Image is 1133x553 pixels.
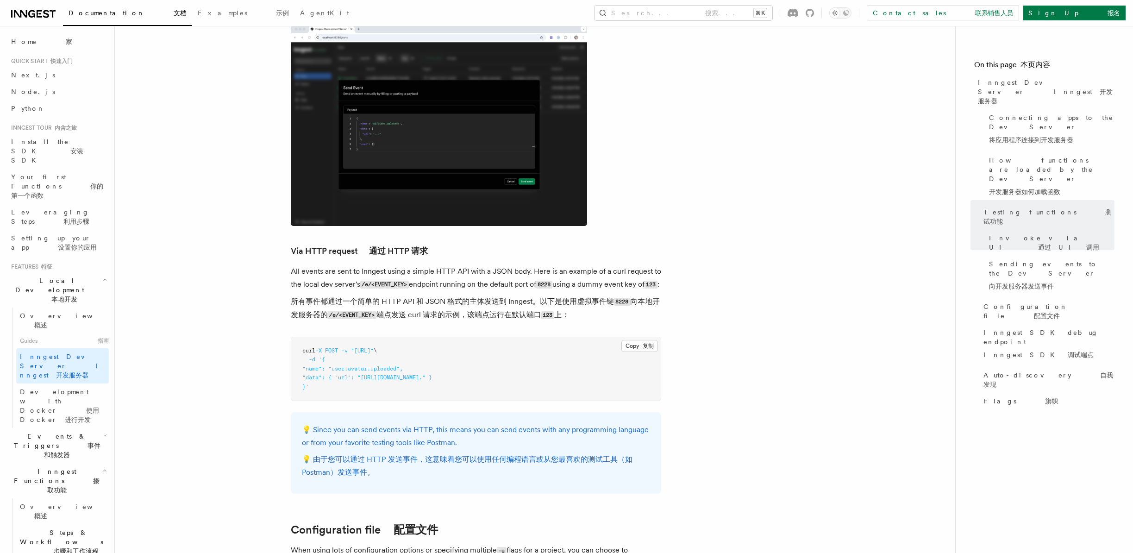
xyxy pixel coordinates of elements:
span: Install the SDK [11,138,83,164]
p: 💡 Since you can send events via HTTP, this means you can send events with any programming languag... [302,423,650,483]
span: "name": "user.avatar.uploaded", [302,365,403,372]
span: "[URL]" [351,347,374,354]
font: 配置文件 [394,523,438,536]
font: 向开发服务器发送事件 [989,283,1054,290]
a: Overview 概述 [16,308,109,333]
a: Python [7,100,109,117]
font: 搜索... [705,9,740,17]
font: 报名 [1108,9,1120,17]
a: Development with Docker 使用 Docker 进行开发 [16,383,109,428]
span: Quick start [7,57,73,65]
button: Inngest Functions 摄取功能 [7,463,109,498]
span: curl [302,347,315,354]
span: Sending events to the Dev Server [989,259,1114,295]
a: Contact sales 联系销售人员 [867,6,1019,20]
code: /e/<EVENT_KEY> [328,311,376,319]
span: }' [302,383,309,390]
font: 联系销售人员 [975,9,1013,17]
font: 概述 [34,512,47,520]
a: Next.js [7,67,109,83]
font: 本地开发 [51,295,77,303]
a: Examples 示例 [192,3,294,25]
kbd: ⌘K [754,8,767,18]
span: -X [315,347,322,354]
a: Sending events to the Dev Server向开发服务器发送事件 [985,256,1114,298]
p: All events are sent to Inngest using a simple HTTP API with a JSON body. Here is an example of a ... [291,265,661,326]
code: 8228 [536,281,552,289]
button: Search... 搜索...⌘K [595,6,772,20]
a: Via HTTP request 通过 HTTP 请求 [291,245,428,258]
a: Leveraging Steps 利用步骤 [7,204,109,230]
img: dev-server-send-event-modal-2025-01-15.png [291,25,587,226]
a: Inngest Dev Server Inngest 开发服务器 [16,348,109,383]
span: POST [325,347,338,354]
font: 所有事件都通过一个简单的 HTTP API 和 JSON 格式的主体发送到 Inngest。以下是使用虚拟事件键 向本地开发服务器的 端点发送 curl 请求的示例，该端点运行在默认端口 上： [291,297,660,319]
a: Connecting apps to the Dev Server将应用程序连接到开发服务器 [985,109,1114,152]
a: Invoke via UI 通过 UI 调用 [985,230,1114,256]
span: Auto-discovery [983,371,1114,389]
span: Configuration file [983,302,1114,320]
button: Events & Triggers 事件和触发器 [7,428,109,463]
a: Configuration file 配置文件 [980,298,1114,324]
span: Overview [20,312,130,329]
code: 123 [541,311,554,319]
span: Development with Docker [20,388,99,423]
span: Inngest Functions [7,467,102,495]
code: /e/<EVENT_KEY> [360,281,409,289]
font: 示例 [276,9,289,17]
a: Install the SDK 安装 SDK [7,133,109,169]
a: Sign Up 报名 [1023,6,1126,20]
a: Inngest Dev Server Inngest 开发服务器 [974,74,1114,109]
a: Overview 概述 [16,498,109,524]
div: Local Development 本地开发 [7,308,109,428]
font: Inngest SDK 调试端点 [983,351,1094,358]
span: Flags [983,396,1058,406]
span: Leveraging Steps [11,208,89,225]
font: 内含之旅 [55,125,77,131]
span: '{ [319,356,325,363]
a: Setting up your app 设置你的应用 [7,230,109,256]
font: 本页内容 [1020,60,1050,69]
font: 利用步骤 [63,218,89,225]
a: AgentKit [294,3,355,25]
span: Node.js [11,88,55,95]
span: Overview [20,503,130,520]
span: -d [309,356,315,363]
span: Features [7,263,52,270]
span: Local Development [7,276,103,304]
span: Connecting apps to the Dev Server [989,113,1114,148]
span: Inngest Dev Server [20,353,106,379]
span: "data": { "url": "[URL][DOMAIN_NAME]." } [302,374,432,381]
font: 通过 HTTP 请求 [369,246,428,256]
span: Next.js [11,71,55,79]
font: 文档 [174,9,187,17]
a: Inngest SDK debug endpointInngest SDK 调试端点 [980,324,1114,367]
font: 配置文件 [1034,312,1060,320]
span: Inngest tour [7,124,77,132]
span: Invoke via UI [989,233,1114,252]
span: Inngest SDK debug endpoint [983,328,1114,363]
span: Guides [16,333,109,348]
span: \ [374,347,377,354]
button: Toggle dark mode [829,7,851,19]
span: Examples [198,9,289,17]
a: Flags 旗帜 [980,393,1114,409]
font: 开发服务器如何加载函数 [989,188,1060,195]
h4: On this page [974,59,1114,74]
a: Documentation 文档 [63,3,192,26]
a: Configuration file 配置文件 [291,523,438,536]
a: Testing functions 测试功能 [980,204,1114,230]
font: 旗帜 [1045,397,1058,405]
span: Python [11,105,45,112]
span: How functions are loaded by the Dev Server [989,156,1114,200]
a: How functions are loaded by the Dev Server开发服务器如何加载函数 [985,152,1114,204]
button: Copy 复制 [621,340,658,352]
span: Inngest Dev Server [978,78,1114,106]
a: Home 家 [7,33,109,50]
font: 快速入门 [50,58,73,64]
code: 123 [645,281,657,289]
font: 设置你的应用 [58,244,97,251]
span: Home [11,37,72,46]
a: Node.js [7,83,109,100]
a: Your first Functions 你的第一个函数 [7,169,109,204]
